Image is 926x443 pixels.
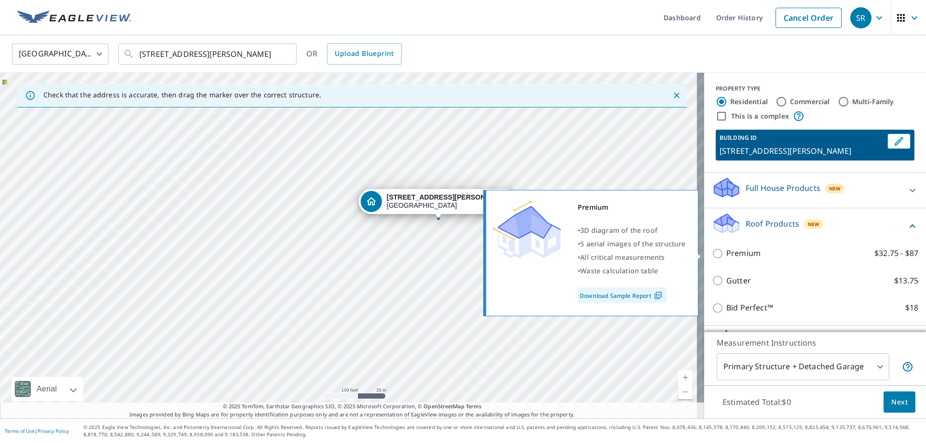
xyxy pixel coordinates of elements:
span: © 2025 TomTom, Earthstar Geographics SIO, © 2025 Microsoft Corporation, © [223,403,482,411]
span: 5 aerial images of the structure [580,239,685,248]
a: Current Level 18, Zoom In [678,370,693,385]
div: Premium [578,201,686,214]
a: OpenStreetMap [423,403,464,410]
input: Search by address or latitude-longitude [139,40,277,67]
div: • [578,264,686,278]
p: Roof Products [746,218,799,229]
a: Terms [466,403,482,410]
div: • [578,251,686,264]
p: Gutter [726,275,751,287]
div: SR [850,7,872,28]
label: Multi-Family [852,97,894,107]
a: Terms of Use [5,428,35,434]
div: Aerial [34,377,60,401]
div: PROPERTY TYPE [716,84,914,93]
a: Cancel Order [776,8,842,28]
p: Measurement Instructions [717,337,913,349]
div: Roof ProductsNew [712,212,918,240]
label: Residential [730,97,768,107]
div: • [578,224,686,237]
p: Full House Products [746,182,820,194]
p: © 2025 Eagle View Technologies, Inc. and Pictometry International Corp. All Rights Reserved. Repo... [83,424,921,438]
a: Privacy Policy [38,428,69,434]
button: Close [670,89,683,102]
label: Commercial [790,97,830,107]
div: Solar ProductsNew [712,330,918,357]
span: Waste calculation table [580,266,658,275]
strong: [STREET_ADDRESS][PERSON_NAME] [387,193,511,201]
div: [GEOGRAPHIC_DATA] [12,40,109,67]
label: This is a complex [731,111,789,121]
a: Upload Blueprint [327,43,401,65]
div: [GEOGRAPHIC_DATA] [387,193,511,210]
div: • [578,237,686,251]
p: | [5,428,69,434]
div: Dropped pin, building 1, Residential property, 23266 Hayes Rd Big Rapids, MI 49307 [359,189,518,219]
p: Premium [726,247,761,259]
img: Pdf Icon [652,291,665,300]
p: BUILDING ID [720,134,757,142]
div: Full House ProductsNew [712,176,918,204]
span: Next [891,396,908,408]
button: Next [884,391,915,413]
span: All critical measurements [580,253,665,262]
p: $13.75 [894,275,918,287]
span: Upload Blueprint [335,48,394,60]
div: Aerial [12,377,83,401]
p: Estimated Total: $0 [715,391,799,413]
p: $18 [905,302,918,314]
img: Premium [493,201,561,258]
div: Primary Structure + Detached Garage [717,353,889,380]
button: Edit building 1 [887,134,911,149]
span: New [808,220,820,228]
div: OR [306,43,402,65]
a: Download Sample Report [578,287,667,303]
span: Your report will include the primary structure and a detached garage if one exists. [902,361,913,373]
span: New [829,185,841,192]
img: EV Logo [17,11,131,25]
p: Bid Perfect™ [726,302,773,314]
span: 3D diagram of the roof [580,226,657,235]
p: $32.75 - $87 [874,247,918,259]
p: Check that the address is accurate, then drag the marker over the correct structure. [43,91,321,99]
p: [STREET_ADDRESS][PERSON_NAME] [720,145,884,157]
a: Current Level 18, Zoom Out [678,385,693,399]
